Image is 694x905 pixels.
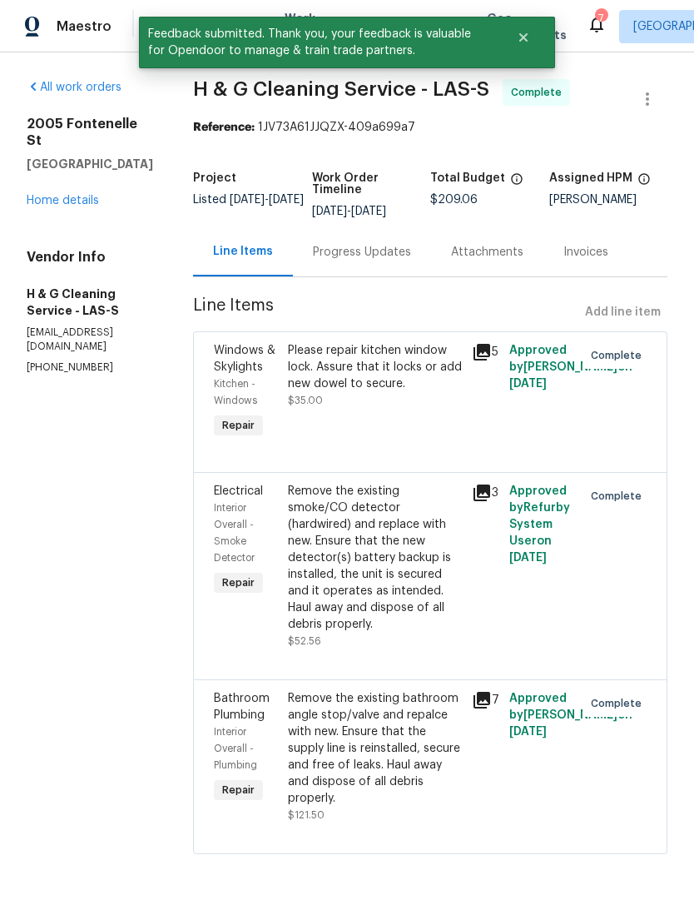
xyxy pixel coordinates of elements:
div: Invoices [563,244,608,261]
span: Approved by Refurby System User on [509,485,570,564]
span: Geo Assignments [487,10,567,43]
span: Line Items [193,297,578,328]
span: Interior Overall - Smoke Detector [214,503,255,563]
span: Feedback submitted. Thank you, your feedback is valuable for Opendoor to manage & train trade par... [139,17,496,68]
span: $121.50 [288,810,325,820]
span: $35.00 [288,395,323,405]
p: [EMAIL_ADDRESS][DOMAIN_NAME] [27,326,153,354]
span: [DATE] [509,552,547,564]
span: - [230,194,304,206]
span: Complete [511,84,568,101]
div: 3 [472,483,498,503]
span: [DATE] [351,206,386,217]
a: All work orders [27,82,121,93]
div: Remove the existing smoke/CO detector (hardwired) and replace with new. Ensure that the new detec... [288,483,463,633]
h5: H & G Cleaning Service - LAS-S [27,286,153,319]
span: Approved by [PERSON_NAME] on [509,693,632,738]
p: [PHONE_NUMBER] [27,361,153,375]
span: Approved by [PERSON_NAME] on [509,345,632,390]
span: H & G Cleaning Service - LAS-S [193,79,489,99]
div: 7 [595,10,607,27]
div: 5 [472,342,498,362]
div: Line Items [213,243,273,260]
a: Home details [27,195,99,206]
div: Remove the existing bathroom angle stop/valve and repalce with new. Ensure that the supply line i... [288,690,463,807]
span: Bathroom Plumbing [214,693,270,721]
div: Please repair kitchen window lock. Assure that it locks or add new dowel to secure. [288,342,463,392]
span: Repair [216,574,261,591]
div: Attachments [451,244,523,261]
span: Work Orders [285,10,327,43]
div: 7 [472,690,498,710]
div: 1JV73A61JJQZX-409a699a7 [193,119,667,136]
span: Complete [591,347,648,364]
span: Complete [591,488,648,505]
h5: Assigned HPM [549,172,632,184]
span: $209.06 [430,194,478,206]
span: Complete [591,695,648,712]
span: [DATE] [509,726,547,738]
span: [DATE] [509,378,547,390]
span: [DATE] [312,206,347,217]
span: Electrical [214,485,263,497]
span: Repair [216,417,261,434]
div: Progress Updates [313,244,411,261]
span: Listed [193,194,304,206]
h5: [GEOGRAPHIC_DATA] [27,156,153,172]
span: The total cost of line items that have been proposed by Opendoor. This sum includes line items th... [510,172,523,194]
span: [DATE] [269,194,304,206]
span: - [312,206,386,217]
b: Reference: [193,122,255,133]
span: Windows & Skylights [214,345,275,373]
span: The hpm assigned to this work order. [637,172,651,194]
span: Maestro [57,18,112,35]
h4: Vendor Info [27,249,153,266]
span: Repair [216,782,261,798]
h5: Total Budget [430,172,505,184]
span: $52.56 [288,636,321,646]
span: Kitchen - Windows [214,379,257,405]
h5: Project [193,172,236,184]
button: Close [496,21,551,54]
h2: 2005 Fontenelle St [27,116,153,149]
div: [PERSON_NAME] [549,194,668,206]
span: [DATE] [230,194,265,206]
h5: Work Order Timeline [312,172,431,196]
span: Interior Overall - Plumbing [214,727,257,770]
